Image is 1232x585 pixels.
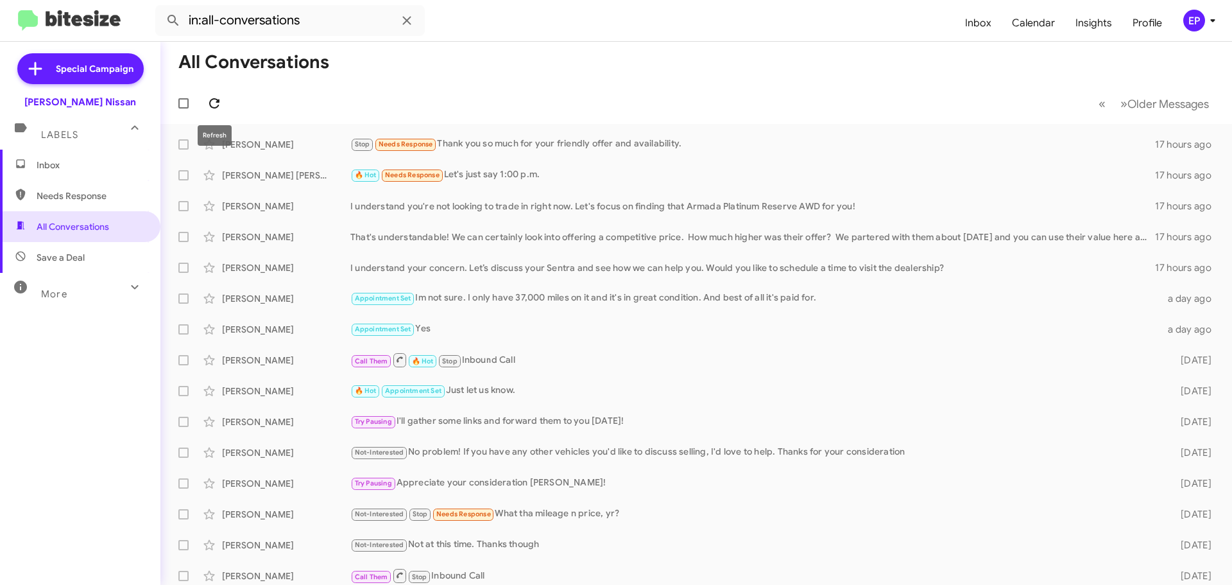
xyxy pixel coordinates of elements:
span: Try Pausing [355,417,392,426]
div: 17 hours ago [1155,169,1222,182]
span: Not-Interested [355,448,404,457]
div: Inbound Call [350,568,1160,584]
a: Insights [1065,4,1122,42]
div: [PERSON_NAME] [PERSON_NAME] [222,169,350,182]
div: [PERSON_NAME] [222,323,350,336]
span: Needs Response [37,189,146,202]
div: [PERSON_NAME] [222,446,350,459]
span: Not-Interested [355,541,404,549]
span: 🔥 Hot [355,387,377,395]
span: Labels [41,129,78,141]
span: Needs Response [436,510,491,518]
div: Yes [350,322,1160,336]
a: Special Campaign [17,53,144,84]
span: Older Messages [1127,97,1209,111]
button: EP [1172,10,1218,31]
span: Try Pausing [355,479,392,487]
span: Appointment Set [355,294,411,302]
div: That's understandable! We can certainly look into offering a competitive price. How much higher w... [350,231,1155,243]
div: I understand your concern. Let’s discuss your Sentra and see how we can help you. Would you like ... [350,261,1155,274]
div: [DATE] [1160,508,1222,521]
span: 🔥 Hot [412,357,434,365]
span: All Conversations [37,220,109,233]
span: Inbox [37,159,146,171]
div: 17 hours ago [1155,231,1222,243]
div: [PERSON_NAME] [222,292,350,305]
div: [DATE] [1160,415,1222,428]
div: [PERSON_NAME] [222,261,350,274]
span: Stop [413,510,428,518]
span: Special Campaign [56,62,133,75]
div: [DATE] [1160,354,1222,367]
span: Call Them [355,573,388,581]
div: EP [1183,10,1205,31]
div: What tha mileage n price, yr? [350,507,1160,521]
div: [PERSON_NAME] [222,138,350,151]
div: [PERSON_NAME] [222,231,350,243]
span: Call Them [355,357,388,365]
span: Stop [355,140,370,148]
div: [PERSON_NAME] [222,200,350,213]
div: [PERSON_NAME] [222,385,350,397]
div: Not at this time. Thanks though [350,537,1160,552]
a: Inbox [955,4,1002,42]
div: Appreciate your consideration [PERSON_NAME]! [350,476,1160,491]
div: [DATE] [1160,446,1222,459]
span: Stop [442,357,458,365]
span: More [41,288,67,300]
div: Thank you so much for your friendly offer and availability. [350,137,1155,152]
div: I'll gather some links and forward them to you [DATE]! [350,414,1160,429]
div: Let's just say 1:00 p.m. [350,168,1155,182]
div: [PERSON_NAME] [222,539,350,552]
div: [DATE] [1160,570,1222,582]
span: Stop [412,573,427,581]
div: [PERSON_NAME] [222,570,350,582]
div: [PERSON_NAME] [222,354,350,367]
div: [DATE] [1160,385,1222,397]
button: Next [1113,91,1217,117]
nav: Page navigation example [1091,91,1217,117]
div: [DATE] [1160,539,1222,552]
div: 17 hours ago [1155,200,1222,213]
button: Previous [1091,91,1113,117]
div: [DATE] [1160,477,1222,490]
div: I understand you're not looking to trade in right now. Let's focus on finding that Armada Platinu... [350,200,1155,213]
span: Appointment Set [355,325,411,333]
div: [PERSON_NAME] Nissan [24,96,136,109]
div: Im not sure. I only have 37,000 miles on it and it's in great condition. And best of all it's pai... [350,291,1160,306]
div: Inbound Call [350,352,1160,368]
span: Needs Response [385,171,440,179]
span: » [1120,96,1127,112]
input: Search [155,5,425,36]
div: 17 hours ago [1155,261,1222,274]
h1: All Conversations [178,52,329,73]
div: a day ago [1160,292,1222,305]
div: a day ago [1160,323,1222,336]
div: [PERSON_NAME] [222,477,350,490]
span: Needs Response [379,140,433,148]
div: 17 hours ago [1155,138,1222,151]
span: Not-Interested [355,510,404,518]
a: Profile [1122,4,1172,42]
span: 🔥 Hot [355,171,377,179]
span: « [1099,96,1106,112]
div: [PERSON_NAME] [222,415,350,428]
a: Calendar [1002,4,1065,42]
div: Just let us know. [350,383,1160,398]
span: Appointment Set [385,387,441,395]
div: [PERSON_NAME] [222,508,350,521]
span: Save a Deal [37,251,85,264]
div: Refresh [198,125,232,146]
div: No problem! If you have any other vehicles you'd like to discuss selling, I'd love to help. Thank... [350,445,1160,460]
